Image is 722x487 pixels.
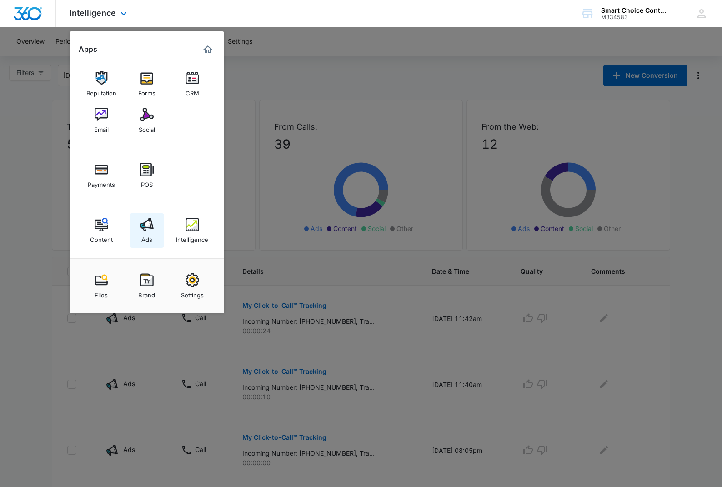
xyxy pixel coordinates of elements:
div: Content [90,231,113,243]
a: Settings [175,269,210,303]
a: Files [84,269,119,303]
a: Email [84,103,119,138]
h2: Apps [79,45,97,54]
div: Forms [138,85,155,97]
div: Intelligence [176,231,208,243]
div: account id [601,14,667,20]
div: Reputation [86,85,116,97]
a: Forms [130,67,164,101]
span: Intelligence [70,8,116,18]
a: Intelligence [175,213,210,248]
div: account name [601,7,667,14]
div: Files [95,287,108,299]
div: Email [94,121,109,133]
div: POS [141,176,153,188]
a: Brand [130,269,164,303]
a: CRM [175,67,210,101]
div: Ads [141,231,152,243]
div: Payments [88,176,115,188]
a: POS [130,158,164,193]
div: Brand [138,287,155,299]
div: Settings [181,287,204,299]
div: Social [139,121,155,133]
a: Content [84,213,119,248]
a: Payments [84,158,119,193]
div: CRM [186,85,199,97]
a: Reputation [84,67,119,101]
a: Marketing 360® Dashboard [201,42,215,57]
a: Social [130,103,164,138]
a: Ads [130,213,164,248]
